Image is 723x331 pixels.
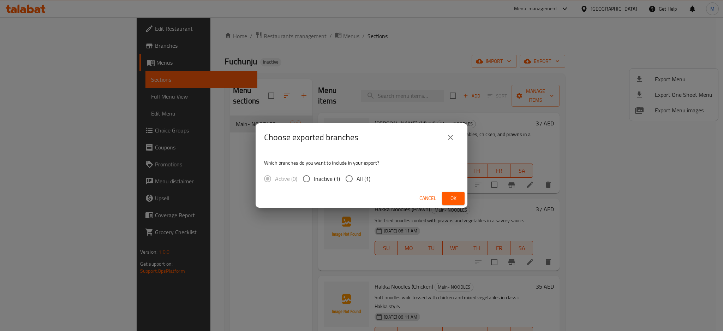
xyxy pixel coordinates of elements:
span: Inactive (1) [314,175,340,183]
span: All (1) [357,175,370,183]
span: Ok [448,194,459,203]
button: close [442,129,459,146]
button: Ok [442,192,465,205]
button: Cancel [417,192,439,205]
span: Cancel [419,194,436,203]
p: Which branches do you want to include in your export? [264,159,459,166]
span: Active (0) [275,175,297,183]
h2: Choose exported branches [264,132,358,143]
